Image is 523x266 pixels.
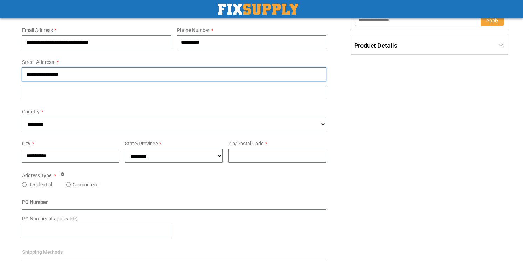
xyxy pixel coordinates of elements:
span: Street Address [22,59,54,65]
span: Product Details [354,42,397,49]
a: store logo [218,4,298,15]
label: Commercial [73,181,98,188]
button: Apply [481,15,504,26]
span: Phone Number [177,27,209,33]
label: Residential [28,181,52,188]
span: Apply [486,18,498,23]
span: PO Number (if applicable) [22,216,78,221]
img: Fix Industrial Supply [218,4,298,15]
span: Email Address [22,27,53,33]
span: Address Type [22,173,51,178]
span: Country [22,109,40,114]
span: Zip/Postal Code [228,141,263,146]
span: State/Province [125,141,158,146]
span: City [22,141,30,146]
div: PO Number [22,199,326,210]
